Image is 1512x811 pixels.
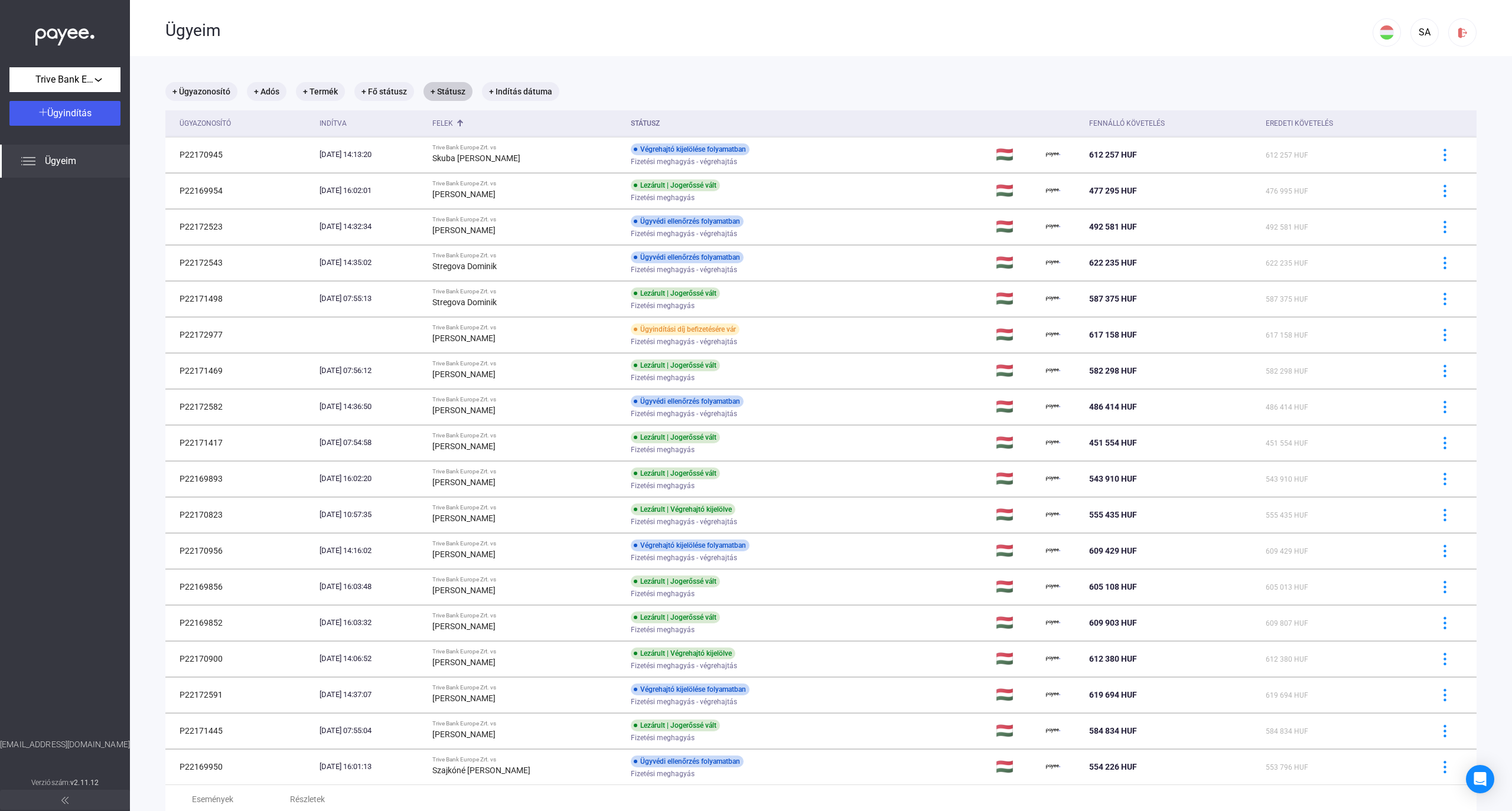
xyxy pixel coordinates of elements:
[432,550,496,559] strong: [PERSON_NAME]
[1432,646,1457,671] button: more-blue
[991,569,1041,604] td: 🇭🇺
[432,116,453,130] div: Felek
[423,82,472,101] mat-chip: + Státusz
[1432,754,1457,779] button: more-blue
[432,648,621,655] div: Trive Bank Europe Zrt. vs
[1089,258,1137,267] span: 622 235 HUF
[631,335,737,349] span: Fizetési meghagyás - végrehajtás
[1266,187,1308,195] span: 476 995 HUF
[1089,474,1137,483] span: 543 910 HUF
[631,191,695,205] span: Fizetési meghagyás
[1432,718,1457,743] button: more-blue
[1432,430,1457,455] button: more-blue
[320,725,423,737] div: [DATE] 07:55:04
[165,497,315,532] td: P22170823
[432,144,621,151] div: Trive Bank Europe Zrt. vs
[432,252,621,259] div: Trive Bank Europe Zrt. vs
[432,478,496,487] strong: [PERSON_NAME]
[1046,220,1060,234] img: payee-logo
[165,82,237,101] mat-chip: + Ügyazonosító
[432,432,621,439] div: Trive Bank Europe Zrt. vs
[1266,223,1308,231] span: 492 581 HUF
[631,695,737,709] span: Fizetési meghagyás - végrehajtás
[320,116,347,130] div: Indítva
[991,605,1041,640] td: 🇭🇺
[432,468,621,475] div: Trive Bank Europe Zrt. vs
[165,641,315,676] td: P22170900
[1046,508,1060,522] img: payee-logo
[1089,186,1137,195] span: 477 295 HUF
[1266,727,1308,735] span: 584 834 HUF
[631,179,720,191] div: Lezárult | Jogerőssé vált
[1439,365,1451,377] img: more-blue
[1046,148,1060,162] img: payee-logo
[180,116,231,130] div: Ügyazonosító
[631,767,695,781] span: Fizetési meghagyás
[1432,322,1457,347] button: more-blue
[320,617,423,629] div: [DATE] 16:03:32
[165,317,315,352] td: P22172977
[1432,610,1457,635] button: more-blue
[991,389,1041,424] td: 🇭🇺
[1439,257,1451,269] img: more-blue
[482,82,559,101] mat-chip: + Indítás dátuma
[165,209,315,244] td: P22172523
[45,154,76,168] span: Ügyeim
[991,317,1041,352] td: 🇭🇺
[631,479,695,493] span: Fizetési meghagyás
[1439,149,1451,161] img: more-blue
[165,569,315,604] td: P22169856
[1046,328,1060,342] img: payee-logo
[432,514,496,523] strong: [PERSON_NAME]
[1432,502,1457,527] button: more-blue
[631,287,720,299] div: Lezárult | Jogerőssé vált
[1266,475,1308,483] span: 543 910 HUF
[1266,116,1417,130] div: Eredeti követelés
[626,110,991,137] th: Státusz
[320,257,423,269] div: [DATE] 14:35:02
[1415,25,1435,40] div: SA
[631,623,695,637] span: Fizetési meghagyás
[631,756,744,767] div: Ügyvédi ellenőrzés folyamatban
[1266,403,1308,411] span: 486 414 HUF
[320,581,423,593] div: [DATE] 16:03:48
[991,641,1041,676] td: 🇭🇺
[9,67,120,92] button: Trive Bank Europe Zrt.
[1439,185,1451,197] img: more-blue
[165,425,315,460] td: P22171417
[991,209,1041,244] td: 🇭🇺
[1089,222,1137,231] span: 492 581 HUF
[432,586,496,595] strong: [PERSON_NAME]
[432,180,621,187] div: Trive Bank Europe Zrt. vs
[432,658,496,667] strong: [PERSON_NAME]
[1266,583,1308,591] span: 605 013 HUF
[991,173,1041,208] td: 🇭🇺
[631,407,737,421] span: Fizetési meghagyás - végrehajtás
[1432,682,1457,707] button: more-blue
[1266,547,1308,555] span: 609 429 HUF
[631,143,750,155] div: Végrehajtó kijelölése folyamatban
[1089,726,1137,735] span: 584 834 HUF
[1380,25,1394,40] img: HU
[1432,214,1457,239] button: more-blue
[1266,151,1308,159] span: 612 257 HUF
[320,761,423,773] div: [DATE] 16:01:13
[1089,330,1137,339] span: 617 158 HUF
[1046,256,1060,270] img: payee-logo
[35,73,94,87] span: Trive Bank Europe Zrt.
[1448,18,1477,47] button: logout-red
[432,396,621,403] div: Trive Bank Europe Zrt. vs
[1089,762,1137,771] span: 554 226 HUF
[432,153,520,163] strong: Skuba [PERSON_NAME]
[320,545,423,557] div: [DATE] 14:16:02
[354,82,414,101] mat-chip: + Fő státusz
[432,288,621,295] div: Trive Bank Europe Zrt. vs
[991,497,1041,532] td: 🇭🇺
[432,225,496,235] strong: [PERSON_NAME]
[1439,581,1451,593] img: more-blue
[631,431,720,443] div: Lezárult | Jogerőssé vált
[320,185,423,197] div: [DATE] 16:02:01
[991,461,1041,496] td: 🇭🇺
[1266,763,1308,771] span: 553 796 HUF
[320,365,423,377] div: [DATE] 07:56:12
